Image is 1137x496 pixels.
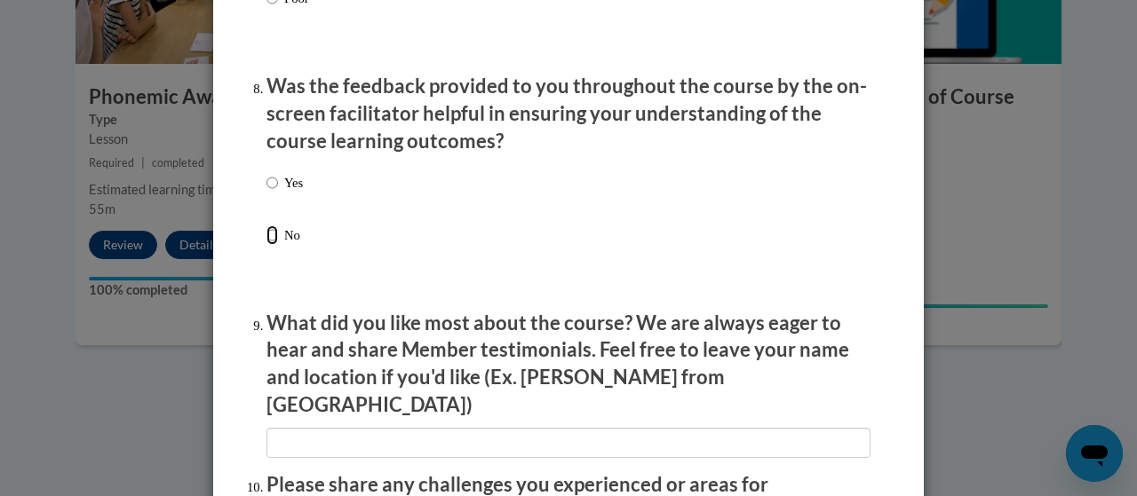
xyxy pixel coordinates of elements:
input: Yes [266,173,278,193]
input: No [266,225,278,245]
p: Yes [284,173,303,193]
p: No [284,225,303,245]
p: What did you like most about the course? We are always eager to hear and share Member testimonial... [266,310,871,419]
p: Was the feedback provided to you throughout the course by the on-screen facilitator helpful in en... [266,73,871,154]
